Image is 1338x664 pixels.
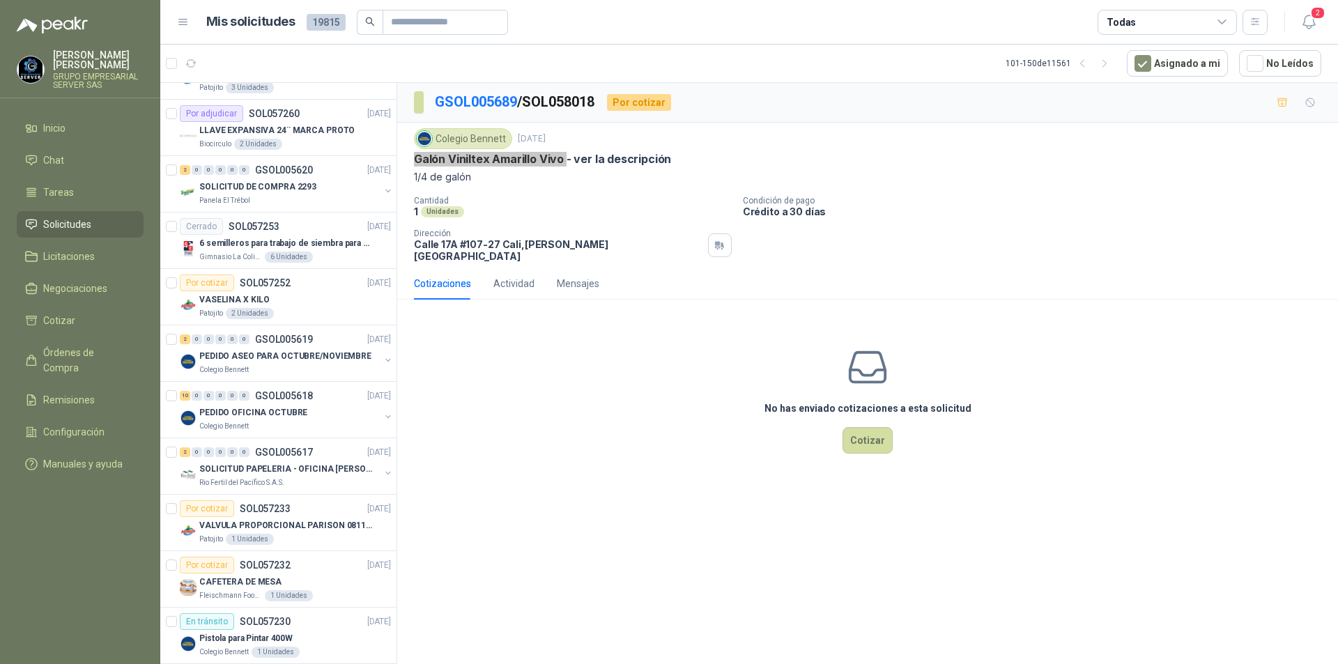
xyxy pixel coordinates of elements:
[199,350,371,363] p: PEDIDO ASEO PARA OCTUBRE/NOVIEMBRE
[255,334,313,344] p: GSOL005619
[1296,10,1321,35] button: 2
[240,560,291,570] p: SOL057232
[240,617,291,626] p: SOL057230
[414,196,732,206] p: Cantidad
[180,613,234,630] div: En tránsito
[180,447,190,457] div: 2
[180,297,197,314] img: Company Logo
[239,165,249,175] div: 0
[199,463,373,476] p: SOLICITUD PAPELERIA - OFICINA [PERSON_NAME]
[203,165,214,175] div: 0
[199,647,249,658] p: Colegio Bennett
[199,406,307,419] p: PEDIDO OFICINA OCTUBRE
[180,557,234,573] div: Por cotizar
[17,275,144,302] a: Negociaciones
[414,276,471,291] div: Cotizaciones
[160,495,397,551] a: Por cotizarSOL057233[DATE] Company LogoVALVULA PROPORCIONAL PARISON 0811404612 / 4WRPEH6C4 REXROT...
[43,185,74,200] span: Tareas
[160,608,397,664] a: En tránsitoSOL057230[DATE] Company LogoPistola para Pintar 400WColegio Bennett1 Unidades
[199,124,355,137] p: LLAVE EXPANSIVA 24¨ MARCA PROTO
[180,334,190,344] div: 2
[1006,52,1116,75] div: 101 - 150 de 11561
[307,14,346,31] span: 19815
[180,162,394,206] a: 2 0 0 0 0 0 GSOL005620[DATE] Company LogoSOLICITUD DE COMPRA 2293Panela El Trébol
[239,391,249,401] div: 0
[215,334,226,344] div: 0
[743,196,1332,206] p: Condición de pago
[180,635,197,652] img: Company Logo
[17,419,144,445] a: Configuración
[607,94,671,111] div: Por cotizar
[17,451,144,477] a: Manuales y ayuda
[180,391,190,401] div: 10
[180,410,197,426] img: Company Logo
[417,131,432,146] img: Company Logo
[367,559,391,572] p: [DATE]
[203,447,214,457] div: 0
[17,307,144,334] a: Cotizar
[180,105,243,122] div: Por adjudicar
[199,180,316,194] p: SOLICITUD DE COMPRA 2293
[227,165,238,175] div: 0
[43,121,66,136] span: Inicio
[43,217,91,232] span: Solicitudes
[226,82,274,93] div: 3 Unidades
[180,353,197,370] img: Company Logo
[199,139,231,150] p: Biocirculo
[180,128,197,144] img: Company Logo
[239,334,249,344] div: 0
[17,339,144,381] a: Órdenes de Compra
[199,82,223,93] p: Patojito
[180,218,223,235] div: Cerrado
[17,115,144,141] a: Inicio
[199,534,223,545] p: Patojito
[199,364,249,376] p: Colegio Bennett
[367,277,391,290] p: [DATE]
[192,165,202,175] div: 0
[192,334,202,344] div: 0
[199,252,262,263] p: Gimnasio La Colina
[17,211,144,238] a: Solicitudes
[493,276,535,291] div: Actividad
[1107,15,1136,30] div: Todas
[743,206,1332,217] p: Crédito a 30 días
[53,72,144,89] p: GRUPO EMPRESARIAL SERVER SAS
[199,632,293,645] p: Pistola para Pintar 400W
[227,447,238,457] div: 0
[226,534,274,545] div: 1 Unidades
[43,281,107,296] span: Negociaciones
[160,269,397,325] a: Por cotizarSOL057252[DATE] Company LogoVASELINA X KILOPatojito2 Unidades
[414,128,512,149] div: Colegio Bennett
[421,206,464,217] div: Unidades
[43,392,95,408] span: Remisiones
[199,576,282,589] p: CAFETERA DE MESA
[199,308,223,319] p: Patojito
[192,391,202,401] div: 0
[43,424,105,440] span: Configuración
[367,615,391,628] p: [DATE]
[192,447,202,457] div: 0
[17,179,144,206] a: Tareas
[764,401,971,416] h3: No has enviado cotizaciones a esta solicitud
[367,333,391,346] p: [DATE]
[199,421,249,432] p: Colegio Bennett
[414,169,1321,185] p: 1/4 de galón
[367,502,391,516] p: [DATE]
[160,551,397,608] a: Por cotizarSOL057232[DATE] Company LogoCAFETERA DE MESAFleischmann Foods S.A.1 Unidades
[53,50,144,70] p: [PERSON_NAME] [PERSON_NAME]
[203,391,214,401] div: 0
[367,446,391,459] p: [DATE]
[180,444,394,488] a: 2 0 0 0 0 0 GSOL005617[DATE] Company LogoSOLICITUD PAPELERIA - OFICINA [PERSON_NAME]Rio Fertil de...
[180,579,197,596] img: Company Logo
[255,391,313,401] p: GSOL005618
[227,334,238,344] div: 0
[180,184,197,201] img: Company Logo
[180,387,394,432] a: 10 0 0 0 0 0 GSOL005618[DATE] Company LogoPEDIDO OFICINA OCTUBREColegio Bennett
[234,139,282,150] div: 2 Unidades
[557,276,599,291] div: Mensajes
[206,12,295,32] h1: Mis solicitudes
[843,427,893,454] button: Cotizar
[265,252,313,263] div: 6 Unidades
[518,132,546,146] p: [DATE]
[1239,50,1321,77] button: No Leídos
